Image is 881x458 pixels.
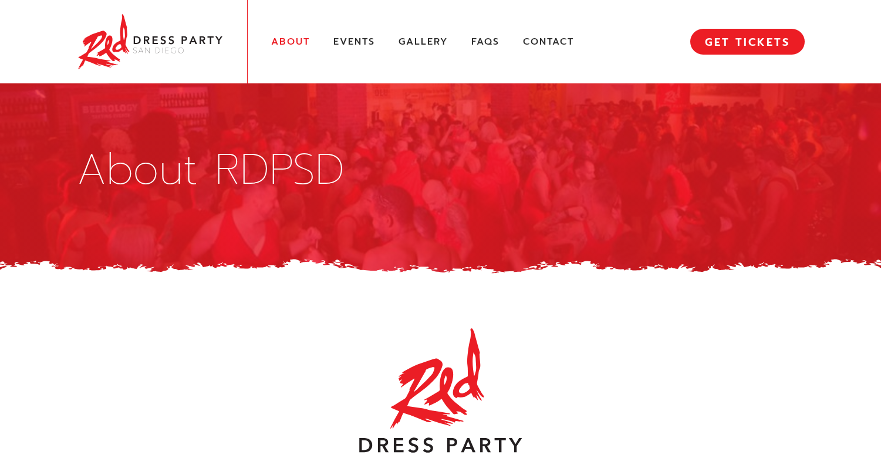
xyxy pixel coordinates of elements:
img: Red Dress Party San Diego [77,12,224,72]
a: FAQs [471,36,499,48]
a: About [271,36,310,48]
a: Contact [523,36,574,48]
a: Events [333,36,375,48]
a: GET TICKETS [690,29,805,55]
h1: About RDPSD [77,149,805,191]
a: Gallery [399,36,448,48]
